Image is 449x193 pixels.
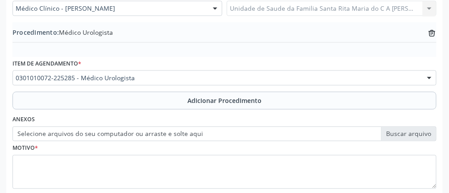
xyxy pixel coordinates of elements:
label: Item de agendamento [12,57,81,71]
span: Adicionar Procedimento [187,96,262,105]
label: Motivo [12,141,38,155]
span: Médico Clínico - [PERSON_NAME] [16,4,204,13]
span: 0301010072-225285 - Médico Urologista [16,74,418,82]
label: Anexos [12,113,35,127]
span: Procedimento: [12,28,59,37]
button: Adicionar Procedimento [12,92,437,110]
span: Médico Urologista [12,28,113,37]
